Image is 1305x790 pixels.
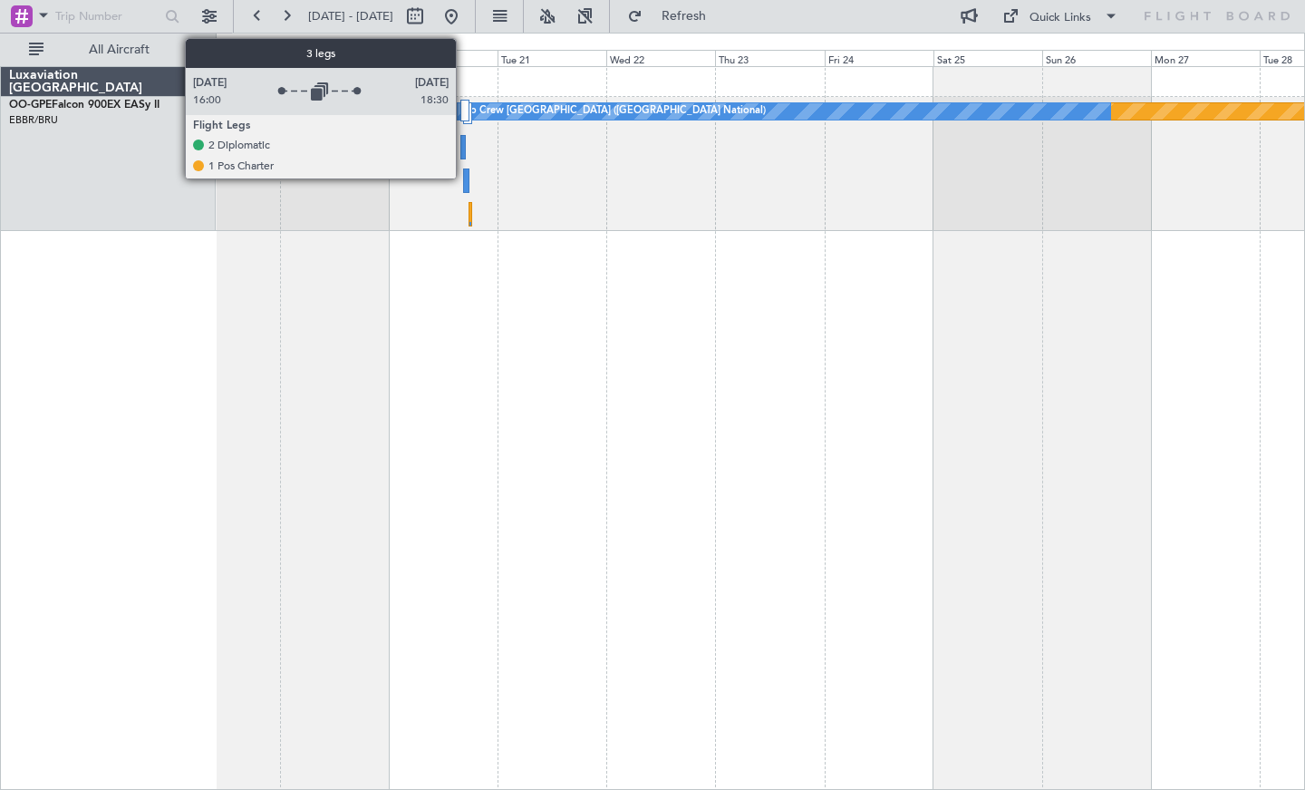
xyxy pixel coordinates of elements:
[9,100,52,111] span: OO-GPE
[646,10,722,23] span: Refresh
[933,50,1042,66] div: Sat 25
[498,50,606,66] div: Tue 21
[462,98,766,125] div: No Crew [GEOGRAPHIC_DATA] ([GEOGRAPHIC_DATA] National)
[1151,50,1260,66] div: Mon 27
[389,50,498,66] div: Mon 20
[47,43,191,56] span: All Aircraft
[1029,9,1091,27] div: Quick Links
[121,98,425,125] div: No Crew [GEOGRAPHIC_DATA] ([GEOGRAPHIC_DATA] National)
[715,50,824,66] div: Thu 23
[619,2,728,31] button: Refresh
[9,100,159,111] a: OO-GPEFalcon 900EX EASy II
[308,8,393,24] span: [DATE] - [DATE]
[825,50,933,66] div: Fri 24
[1042,50,1151,66] div: Sun 26
[20,35,197,64] button: All Aircraft
[993,2,1127,31] button: Quick Links
[606,50,715,66] div: Wed 22
[280,50,389,66] div: Sun 19
[219,36,250,52] div: [DATE]
[171,50,280,66] div: Sat 18
[9,113,58,127] a: EBBR/BRU
[55,3,159,30] input: Trip Number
